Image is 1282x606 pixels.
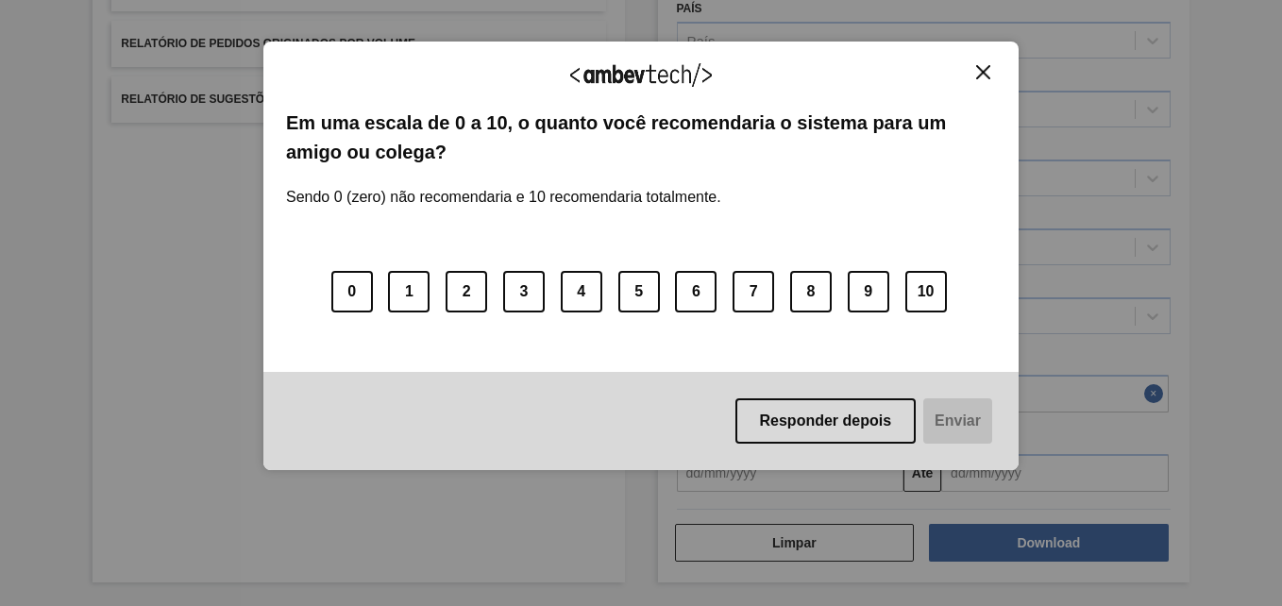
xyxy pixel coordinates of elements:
label: Sendo 0 (zero) não recomendaria e 10 recomendaria totalmente. [286,166,721,206]
img: Logo Ambevtech [570,63,712,87]
button: 6 [675,271,717,312]
button: Close [970,64,996,80]
button: 8 [790,271,832,312]
button: 4 [561,271,602,312]
button: 0 [331,271,373,312]
button: 2 [446,271,487,312]
button: 5 [618,271,660,312]
button: 10 [905,271,947,312]
label: Em uma escala de 0 a 10, o quanto você recomendaria o sistema para um amigo ou colega? [286,109,996,166]
button: Responder depois [735,398,917,444]
button: 9 [848,271,889,312]
img: Close [976,65,990,79]
button: 1 [388,271,430,312]
button: 3 [503,271,545,312]
button: 7 [733,271,774,312]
